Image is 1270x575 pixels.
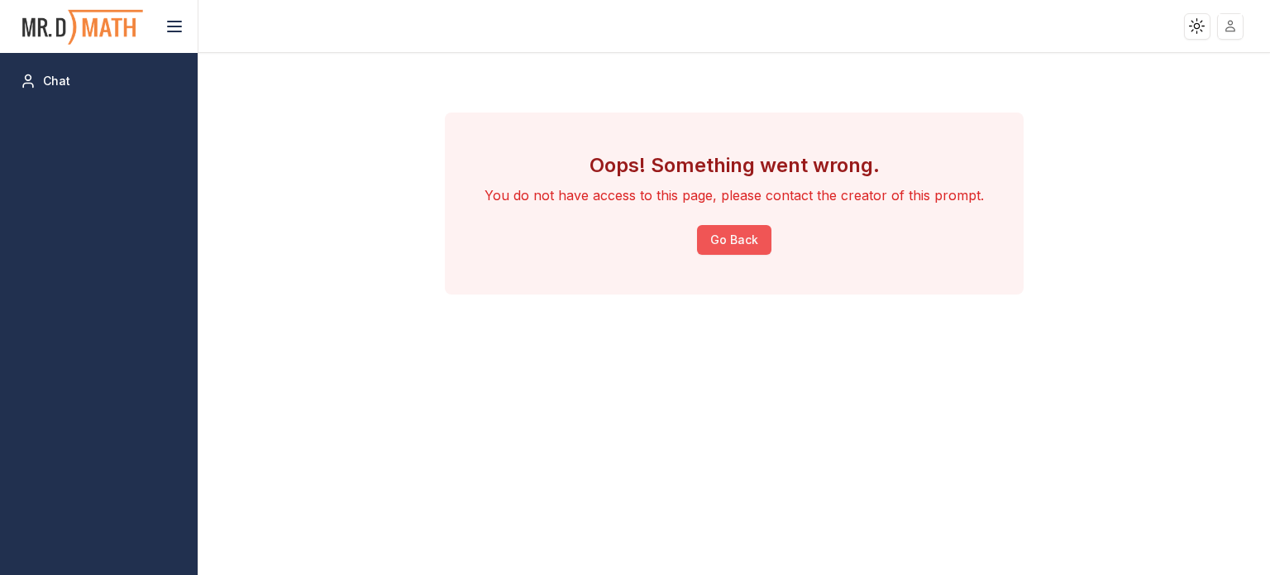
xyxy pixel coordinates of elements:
[43,73,70,89] span: Chat
[13,66,184,96] a: Chat
[697,225,771,255] button: Go Back
[485,152,984,179] h3: Oops! Something went wrong.
[21,5,145,49] img: PromptOwl
[485,185,984,205] p: You do not have access to this page, please contact the creator of this prompt.
[1219,14,1243,38] img: placeholder-user.jpg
